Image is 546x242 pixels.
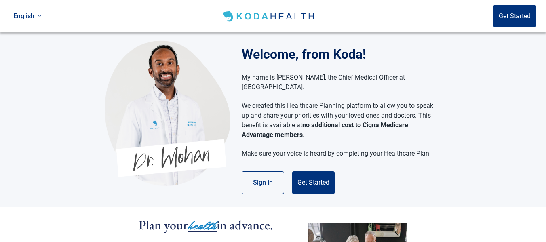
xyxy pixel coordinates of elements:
[242,73,434,92] p: My name is [PERSON_NAME], the Chief Medical Officer at [GEOGRAPHIC_DATA].
[221,10,317,23] img: Koda Health
[105,40,230,186] img: Koda Health
[188,217,217,235] span: health
[139,217,188,234] span: Plan your
[242,44,442,64] h1: Welcome, from Koda!
[242,101,434,140] p: We created this Healthcare Planning platform to allow you to speak up and share your priorities w...
[10,9,45,23] a: Current language: English
[242,171,284,194] button: Sign in
[242,149,434,158] p: Make sure your voice is heard by completing your Healthcare Plan.
[242,121,408,139] strong: no additional cost to Cigna Medicare Advantage members
[292,171,335,194] button: Get Started
[217,217,273,234] span: in advance.
[493,5,536,27] button: Get Started
[38,14,42,18] span: down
